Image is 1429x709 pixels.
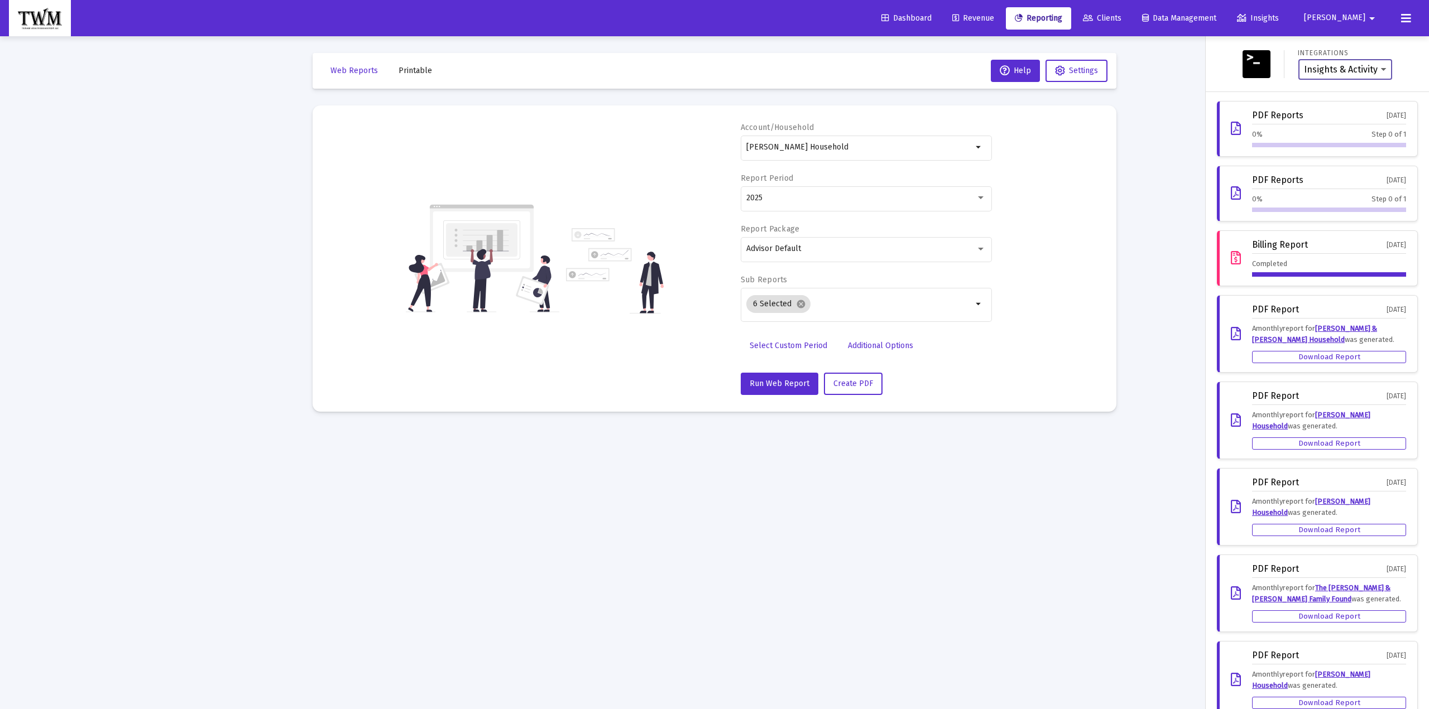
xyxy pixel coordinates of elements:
span: Insights [1237,13,1279,23]
a: Clients [1074,7,1130,30]
a: Insights [1228,7,1288,30]
span: Revenue [952,13,994,23]
span: [PERSON_NAME] [1304,13,1365,23]
span: Reporting [1015,13,1062,23]
a: Reporting [1006,7,1071,30]
span: Data Management [1142,13,1216,23]
span: Clients [1083,13,1121,23]
button: [PERSON_NAME] [1291,7,1392,29]
a: Data Management [1133,7,1225,30]
mat-icon: arrow_drop_down [1365,7,1379,30]
a: Revenue [943,7,1003,30]
a: Dashboard [872,7,941,30]
span: Dashboard [881,13,932,23]
img: Dashboard [17,7,63,30]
